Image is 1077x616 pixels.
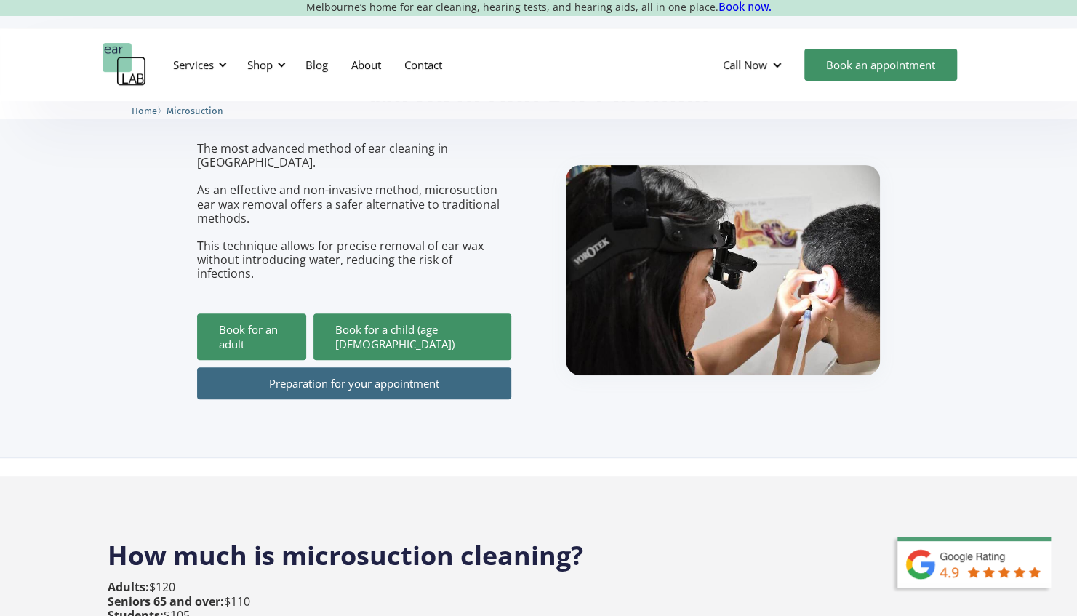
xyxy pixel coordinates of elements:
strong: Adults: [108,579,149,595]
h2: How much is microsuction cleaning? [108,524,969,573]
p: The most advanced method of ear cleaning in [GEOGRAPHIC_DATA]. As an effective and non-invasive m... [197,142,511,281]
a: Blog [294,44,340,86]
a: About [340,44,393,86]
div: Call Now [723,57,767,72]
a: Home [132,103,157,117]
li: 〉 [132,103,167,119]
div: Shop [247,57,273,72]
div: Shop [239,43,290,87]
a: Book for an adult [197,313,306,360]
a: Book an appointment [804,49,957,81]
a: Contact [393,44,454,86]
a: Book for a child (age [DEMOGRAPHIC_DATA]) [313,313,511,360]
img: boy getting ear checked. [566,165,880,375]
a: Microsuction [167,103,223,117]
span: Microsuction [167,105,223,116]
div: Services [173,57,214,72]
a: Preparation for your appointment [197,367,511,399]
a: home [103,43,146,87]
span: Home [132,105,157,116]
div: Call Now [711,43,797,87]
div: Services [164,43,231,87]
strong: Seniors 65 and over: [108,593,224,609]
